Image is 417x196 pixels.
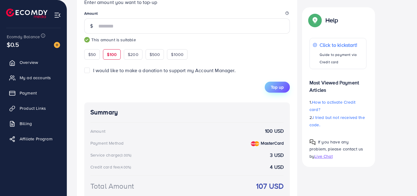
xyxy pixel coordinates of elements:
[7,34,40,40] span: Ecomdy Balance
[309,114,365,128] span: I tried but not received the code.
[314,153,332,159] span: Live Chat
[150,51,160,57] span: $500
[20,59,38,65] span: Overview
[251,141,259,146] img: credit
[5,56,62,68] a: Overview
[171,51,184,57] span: $1000
[265,82,290,93] button: Top up
[90,164,133,170] div: Credit card fee
[88,51,96,57] span: $50
[309,74,366,94] p: Most Viewed Payment Articles
[54,12,61,19] img: menu
[270,152,284,159] strong: 3 USD
[90,140,123,146] div: Payment Method
[261,140,284,146] strong: MasterCard
[6,9,47,18] img: logo
[320,41,363,49] p: Click to kickstart!
[120,153,131,158] small: (3.00%)
[20,120,32,127] span: Billing
[54,42,60,48] img: image
[391,168,412,191] iframe: Chat
[119,165,131,170] small: (4.00%)
[5,87,62,99] a: Payment
[271,84,284,90] span: Top up
[84,11,290,18] legend: Amount
[309,15,320,26] img: Popup guide
[107,51,117,57] span: $100
[84,37,290,43] small: This amount is suitable
[309,139,363,159] span: If you have any problem, please contact us by
[93,67,236,74] span: I would like to make a donation to support my Account Manager.
[20,75,51,81] span: My ad accounts
[265,128,284,135] strong: 100 USD
[20,90,37,96] span: Payment
[309,139,316,145] img: Popup guide
[309,99,355,113] span: How to activate Credit card?
[90,152,133,158] div: Service charge
[90,109,284,116] h4: Summary
[84,37,90,43] img: guide
[256,181,284,191] strong: 107 USD
[320,51,363,66] p: Guide to payment via Credit card
[309,114,366,128] p: 2.
[7,40,19,49] span: $0.5
[90,128,105,134] div: Amount
[5,72,62,84] a: My ad accounts
[5,133,62,145] a: Affiliate Program
[90,181,134,191] div: Total Amount
[20,105,46,111] span: Product Links
[270,164,284,171] strong: 4 USD
[5,102,62,114] a: Product Links
[5,117,62,130] a: Billing
[128,51,138,57] span: $200
[325,17,338,24] p: Help
[20,136,52,142] span: Affiliate Program
[309,98,366,113] p: 1.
